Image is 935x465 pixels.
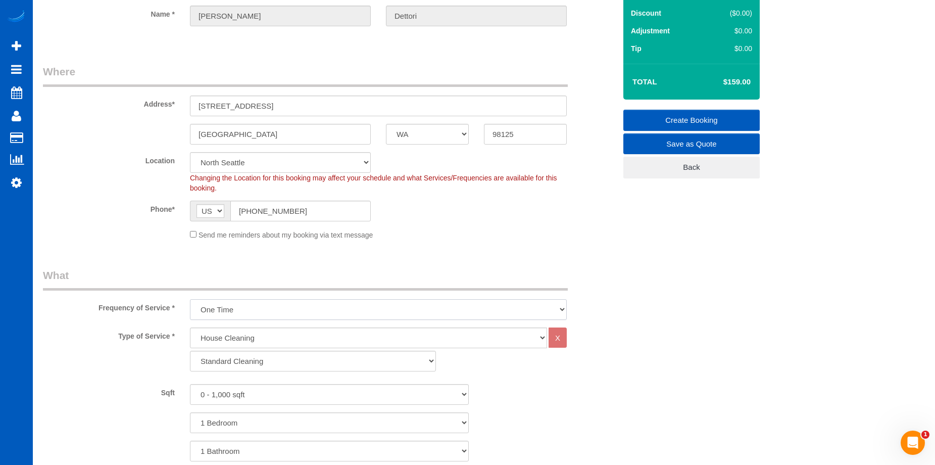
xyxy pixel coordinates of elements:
[35,201,182,214] label: Phone*
[921,431,929,439] span: 1
[35,299,182,313] label: Frequency of Service *
[693,78,751,86] h4: $159.00
[199,231,373,239] span: Send me reminders about my booking via text message
[35,96,182,109] label: Address*
[35,6,182,19] label: Name *
[386,6,567,26] input: Last Name*
[43,268,568,291] legend: What
[623,133,760,155] a: Save as Quote
[484,124,567,145] input: Zip Code*
[43,64,568,87] legend: Where
[35,328,182,341] label: Type of Service *
[35,152,182,166] label: Location
[623,157,760,178] a: Back
[705,26,752,36] div: $0.00
[190,174,557,192] span: Changing the Location for this booking may affect your schedule and what Services/Frequencies are...
[705,8,752,18] div: ($0.00)
[190,6,371,26] input: First Name*
[631,43,642,54] label: Tip
[35,384,182,398] label: Sqft
[631,8,661,18] label: Discount
[901,431,925,455] iframe: Intercom live chat
[190,124,371,145] input: City*
[230,201,371,221] input: Phone*
[632,77,657,86] strong: Total
[705,43,752,54] div: $0.00
[6,10,26,24] img: Automaid Logo
[631,26,670,36] label: Adjustment
[623,110,760,131] a: Create Booking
